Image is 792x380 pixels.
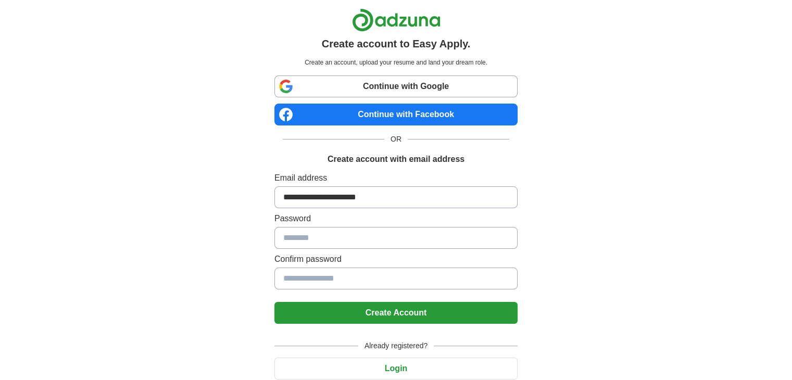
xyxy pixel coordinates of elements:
button: Login [274,358,518,379]
a: Continue with Facebook [274,104,518,125]
span: OR [384,134,408,145]
p: Create an account, upload your resume and land your dream role. [276,58,516,67]
label: Confirm password [274,253,518,265]
label: Email address [274,172,518,184]
a: Continue with Google [274,75,518,97]
h1: Create account with email address [328,153,464,166]
a: Login [274,364,518,373]
h1: Create account to Easy Apply. [322,36,471,52]
img: Adzuna logo [352,8,441,32]
button: Create Account [274,302,518,324]
label: Password [274,212,518,225]
span: Already registered? [358,340,434,351]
